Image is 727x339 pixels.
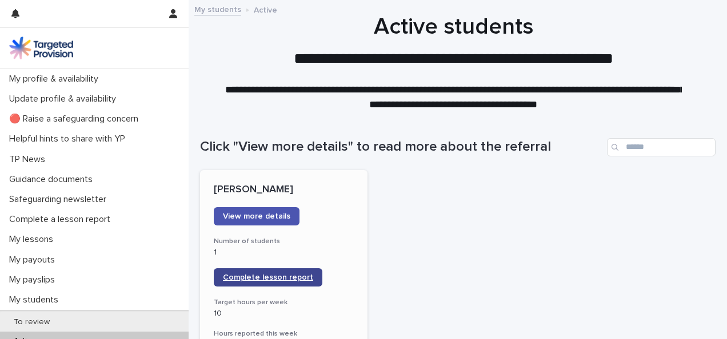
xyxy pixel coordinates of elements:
a: My students [194,2,241,15]
p: 🔴 Raise a safeguarding concern [5,114,147,124]
h1: Click "View more details" to read more about the referral [200,139,602,155]
p: Guidance documents [5,174,102,185]
p: Complete a lesson report [5,214,119,225]
p: [PERSON_NAME] [214,184,354,196]
h3: Target hours per week [214,298,354,307]
span: Complete lesson report [223,273,313,281]
h3: Hours reported this week [214,329,354,338]
p: 1 [214,248,354,257]
p: Active [254,3,277,15]
span: View more details [223,212,290,220]
p: My payslips [5,275,64,285]
h3: Number of students [214,237,354,246]
p: My lessons [5,234,62,245]
p: Update profile & availability [5,94,125,104]
p: Helpful hints to share with YP [5,134,134,144]
img: M5nRWzHhSzIhMunXDL62 [9,37,73,59]
p: My students [5,294,67,305]
p: My profile & availability [5,74,107,84]
p: To review [5,317,59,327]
h1: Active students [200,13,707,41]
a: View more details [214,207,299,225]
p: My payouts [5,255,64,265]
p: 10 [214,309,354,318]
a: Complete lesson report [214,268,322,286]
p: Safeguarding newsletter [5,194,115,205]
p: TP News [5,154,54,165]
input: Search [607,138,716,156]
